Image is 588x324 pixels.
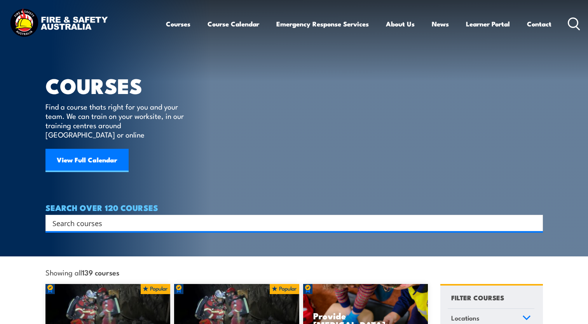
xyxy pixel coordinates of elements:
[451,313,480,323] span: Locations
[432,14,449,34] a: News
[45,102,187,139] p: Find a course thats right for you and your team. We can train on your worksite, in our training c...
[276,14,369,34] a: Emergency Response Services
[386,14,415,34] a: About Us
[45,149,129,172] a: View Full Calendar
[45,268,119,276] span: Showing all
[166,14,190,34] a: Courses
[45,76,195,94] h1: COURSES
[527,14,551,34] a: Contact
[52,217,526,229] input: Search input
[45,203,543,212] h4: SEARCH OVER 120 COURSES
[54,218,527,228] form: Search form
[529,218,540,228] button: Search magnifier button
[82,267,119,277] strong: 139 courses
[208,14,259,34] a: Course Calendar
[451,292,504,303] h4: FILTER COURSES
[466,14,510,34] a: Learner Portal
